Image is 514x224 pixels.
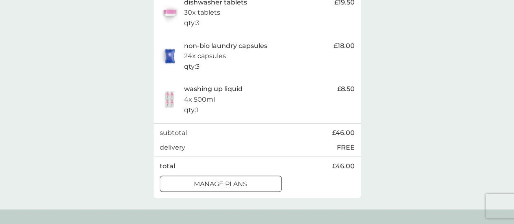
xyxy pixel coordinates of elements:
[160,142,185,153] p: delivery
[334,41,355,51] span: £18.00
[184,61,200,72] p: qty : 3
[194,179,247,189] p: manage plans
[332,161,355,172] span: £46.00
[184,84,243,94] p: washing up liquid
[184,105,198,115] p: qty : 1
[337,142,355,153] p: FREE
[184,18,200,28] p: qty : 3
[337,84,355,94] span: £8.50
[184,7,220,18] p: 30x tablets
[184,41,267,51] p: non-bio laundry capsules
[184,94,215,105] p: 4x 500ml
[160,161,175,172] p: total
[160,128,187,138] p: subtotal
[160,176,282,192] button: manage plans
[184,51,226,61] p: 24x capsules
[332,128,355,138] span: £46.00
